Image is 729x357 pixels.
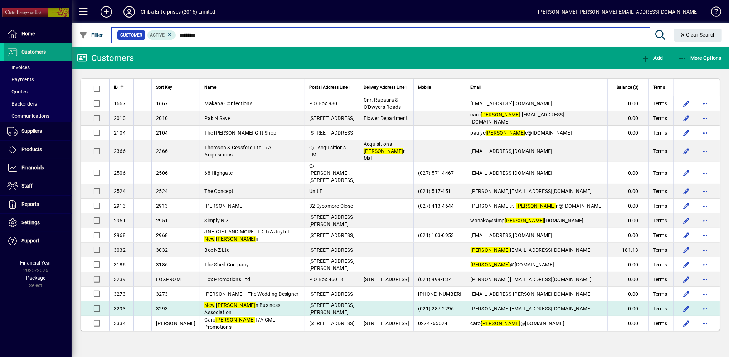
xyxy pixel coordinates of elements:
[681,318,692,329] button: Edit
[471,148,553,154] span: [EMAIL_ADDRESS][DOMAIN_NAME]
[418,188,451,194] span: (021) 517-451
[674,29,722,42] button: Clear
[364,320,409,326] span: [STREET_ADDRESS]
[204,302,280,315] span: n Business Association
[471,247,592,253] span: [EMAIL_ADDRESS][DOMAIN_NAME]
[156,130,168,136] span: 2104
[4,61,72,73] a: Invoices
[156,188,168,194] span: 2524
[204,83,300,91] div: Name
[21,31,35,37] span: Home
[471,130,572,136] span: paulyc e@[DOMAIN_NAME]
[21,128,42,134] span: Suppliers
[699,259,711,270] button: More options
[309,130,355,136] span: [STREET_ADDRESS]
[699,127,711,139] button: More options
[706,1,720,25] a: Knowledge Base
[641,55,663,61] span: Add
[681,167,692,179] button: Edit
[204,130,276,136] span: The [PERSON_NAME] Gift Shop
[471,262,510,267] em: [PERSON_NAME]
[204,229,292,242] span: JNH GIFT AND MORE LTD T/A Joyful - n
[156,232,168,238] span: 2968
[156,218,168,223] span: 2951
[4,110,72,122] a: Communications
[653,320,667,327] span: Terms
[699,167,711,179] button: More options
[4,141,72,159] a: Products
[607,162,648,184] td: 0.00
[156,101,168,106] span: 1667
[699,145,711,157] button: More options
[7,101,37,107] span: Backorders
[7,89,28,95] span: Quotes
[4,73,72,86] a: Payments
[364,115,408,121] span: Flower Department
[26,275,45,281] span: Package
[471,170,553,176] span: [EMAIL_ADDRESS][DOMAIN_NAME]
[20,260,52,266] span: Financial Year
[681,288,692,300] button: Edit
[699,274,711,285] button: More options
[471,320,565,326] span: caro @[DOMAIN_NAME]
[471,247,510,253] em: [PERSON_NAME]
[607,96,648,111] td: 0.00
[418,83,431,91] span: Mobile
[607,213,648,228] td: 0.00
[364,97,401,110] span: Cnr. Rapaura & O'Dwyers Roads
[114,188,126,194] span: 2524
[156,203,168,209] span: 2913
[4,159,72,177] a: Financials
[114,276,126,282] span: 3239
[156,320,195,326] span: [PERSON_NAME]
[309,232,355,238] span: [STREET_ADDRESS]
[114,130,126,136] span: 2104
[114,203,126,209] span: 2913
[364,83,408,91] span: Delivery Address Line 1
[681,200,692,212] button: Edit
[699,200,711,212] button: More options
[653,169,667,177] span: Terms
[653,305,667,312] span: Terms
[204,236,215,242] em: New
[653,83,665,91] span: Terms
[141,6,215,18] div: Chiba Enterprises (2016) Limited
[418,306,454,312] span: (021) 287-2296
[21,238,39,243] span: Support
[653,217,667,224] span: Terms
[607,301,648,316] td: 0.00
[309,276,343,282] span: P O Box 46018
[471,291,592,297] span: [EMAIL_ADDRESS][PERSON_NAME][DOMAIN_NAME]
[681,259,692,270] button: Edit
[309,247,355,253] span: [STREET_ADDRESS]
[114,101,126,106] span: 1667
[114,247,126,253] span: 3032
[309,258,355,271] span: [STREET_ADDRESS][PERSON_NAME]
[309,83,351,91] span: Postal Address Line 1
[699,230,711,241] button: More options
[204,262,249,267] span: The Shed Company
[309,291,355,297] span: [STREET_ADDRESS]
[114,218,126,223] span: 2951
[471,188,592,194] span: [PERSON_NAME][EMAIL_ADDRESS][DOMAIN_NAME]
[364,148,403,154] em: [PERSON_NAME]
[120,32,142,39] span: Customer
[204,101,252,106] span: Makana Confections
[681,127,692,139] button: Edit
[204,302,215,308] em: New
[79,32,103,38] span: Filter
[156,276,181,282] span: FOXPROM
[471,112,564,125] span: caro .[EMAIL_ADDRESS][DOMAIN_NAME]
[607,287,648,301] td: 0.00
[681,274,692,285] button: Edit
[418,291,462,297] span: [PHONE_NUMBER]
[114,170,126,176] span: 2506
[681,215,692,226] button: Edit
[617,83,638,91] span: Balance ($)
[215,317,255,323] em: [PERSON_NAME]
[309,163,355,183] span: C/- [PERSON_NAME], [STREET_ADDRESS]
[204,170,233,176] span: 68 Highgate
[653,129,667,136] span: Terms
[156,115,168,121] span: 2010
[680,32,716,38] span: Clear Search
